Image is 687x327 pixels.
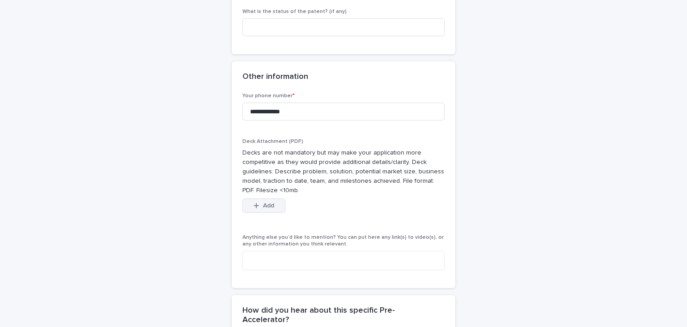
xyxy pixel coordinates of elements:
span: Deck Attachment (PDF) [242,139,303,144]
h2: How did you hear about this specific Pre-Accelerator? [242,306,441,325]
button: Add [242,198,285,213]
h2: Other information [242,72,308,82]
span: What is the status of the patent? (if any) [242,9,347,14]
span: Add [263,202,274,209]
p: Decks are not mandatory but may make your application more competitive as they would provide addi... [242,148,445,195]
span: Your phone number [242,93,295,99]
span: Anything else you’d like to mention? You can put here any link(s) to video(s), or any other infor... [242,235,444,246]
